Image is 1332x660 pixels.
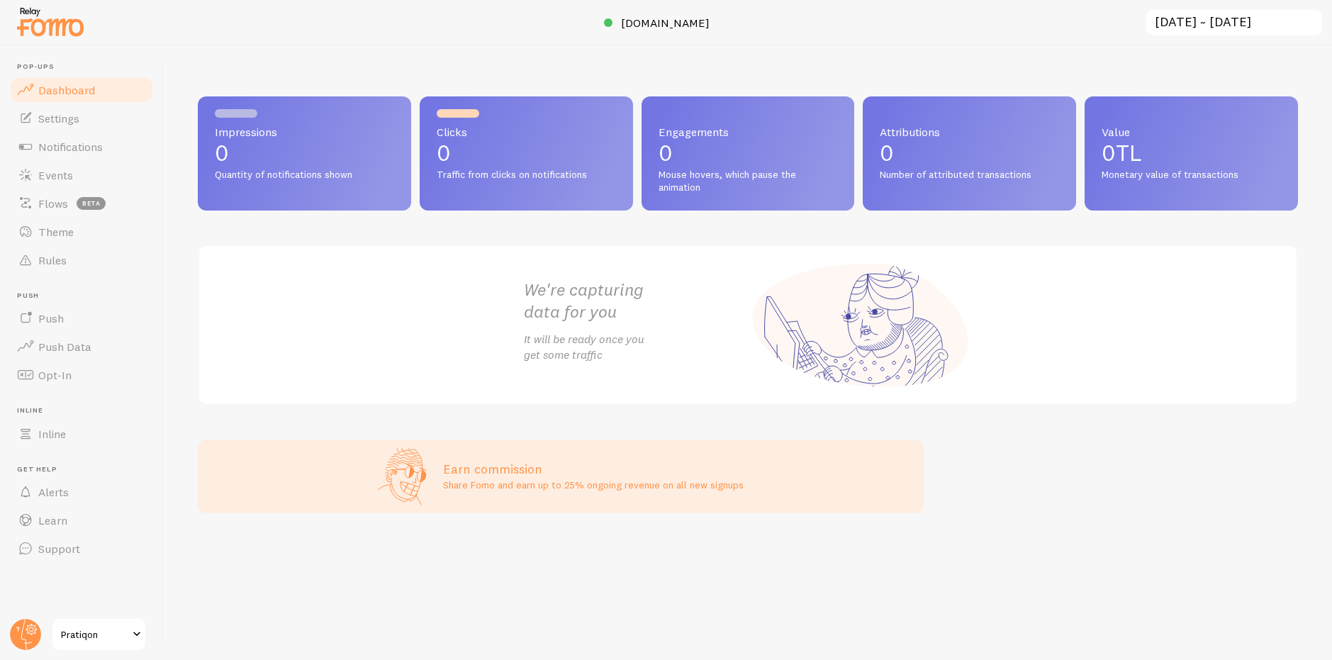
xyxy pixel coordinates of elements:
span: Value [1102,126,1281,138]
a: Dashboard [9,76,155,104]
span: Alerts [38,485,69,499]
span: 0TL [1102,139,1142,167]
a: Flows beta [9,189,155,218]
span: Impressions [215,126,394,138]
span: Number of attributed transactions [880,169,1059,181]
p: 0 [659,142,838,164]
span: Get Help [17,465,155,474]
h3: Earn commission [443,461,744,477]
span: Support [38,542,80,556]
a: Alerts [9,478,155,506]
a: Pratiqon [51,617,147,651]
span: Inline [17,406,155,415]
a: Support [9,535,155,563]
p: 0 [437,142,616,164]
span: Rules [38,253,67,267]
span: Traffic from clicks on notifications [437,169,616,181]
span: Monetary value of transactions [1102,169,1281,181]
span: Push Data [38,340,91,354]
a: Inline [9,420,155,448]
a: Settings [9,104,155,133]
span: Quantity of notifications shown [215,169,394,181]
span: Settings [38,111,79,125]
a: Events [9,161,155,189]
span: Opt-In [38,368,72,382]
span: Theme [38,225,74,239]
span: Engagements [659,126,838,138]
span: Notifications [38,140,103,154]
span: Attributions [880,126,1059,138]
span: Push [17,291,155,301]
h2: We're capturing data for you [524,279,748,323]
span: Mouse hovers, which pause the animation [659,169,838,194]
span: Pratiqon [61,626,128,643]
span: Clicks [437,126,616,138]
a: Rules [9,246,155,274]
a: Opt-In [9,361,155,389]
p: Share Fomo and earn up to 25% ongoing revenue on all new signups [443,478,744,492]
img: fomo-relay-logo-orange.svg [15,4,86,40]
span: Learn [38,513,67,527]
a: Push Data [9,332,155,361]
span: Pop-ups [17,62,155,72]
a: Learn [9,506,155,535]
span: Dashboard [38,83,95,97]
span: Events [38,168,73,182]
a: Theme [9,218,155,246]
p: It will be ready once you get some traffic [524,331,748,364]
p: 0 [880,142,1059,164]
a: Notifications [9,133,155,161]
span: Inline [38,427,66,441]
span: Push [38,311,64,325]
p: 0 [215,142,394,164]
span: beta [77,197,106,210]
a: Push [9,304,155,332]
span: Flows [38,196,68,211]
